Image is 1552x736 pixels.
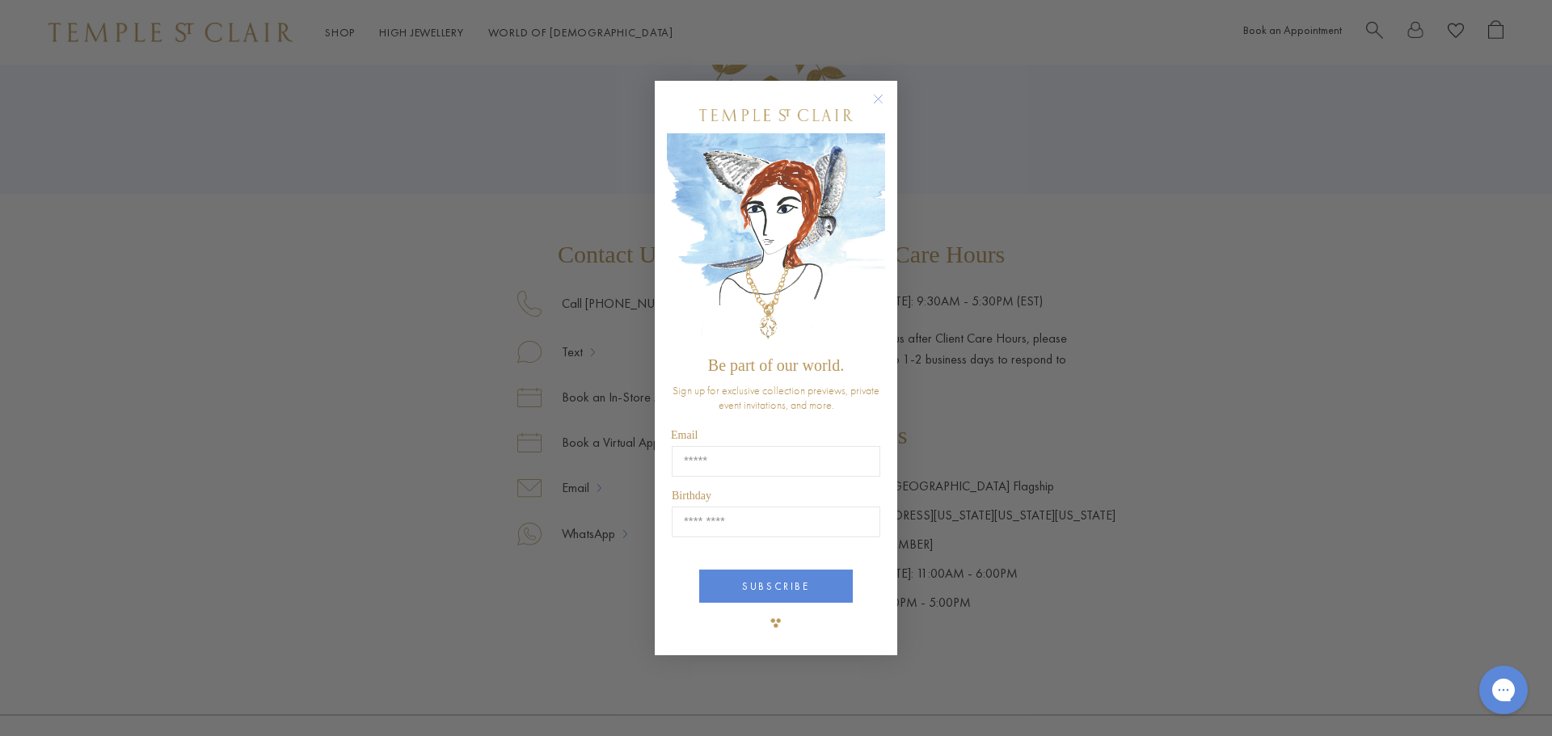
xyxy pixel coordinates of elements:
button: Close dialog [876,97,896,117]
iframe: Gorgias live chat messenger [1471,660,1536,720]
span: Sign up for exclusive collection previews, private event invitations, and more. [673,383,879,412]
img: c4a9eb12-d91a-4d4a-8ee0-386386f4f338.jpeg [667,133,885,349]
button: SUBSCRIBE [699,570,853,603]
span: Email [671,429,698,441]
input: Email [672,446,880,477]
span: Be part of our world. [708,356,844,374]
img: TSC [760,607,792,639]
span: Birthday [672,490,711,502]
img: Temple St. Clair [699,109,853,121]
